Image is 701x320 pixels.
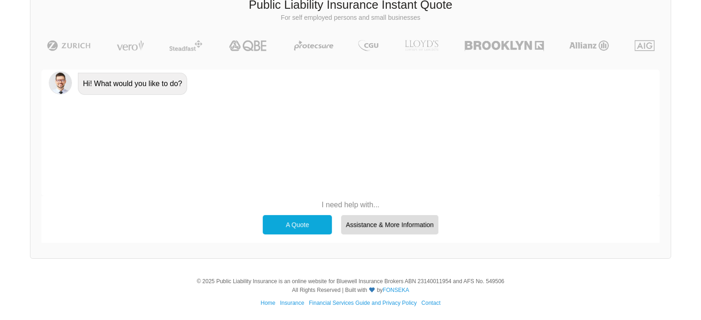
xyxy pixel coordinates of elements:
[43,40,95,51] img: Zurich | Public Liability Insurance
[341,215,438,234] div: Assistance & More Information
[37,13,664,23] p: For self employed persons and small businesses
[565,40,613,51] img: Allianz | Public Liability Insurance
[309,300,417,306] a: Financial Services Guide and Privacy Policy
[421,300,440,306] a: Contact
[461,40,547,51] img: Brooklyn | Public Liability Insurance
[260,300,275,306] a: Home
[400,40,444,51] img: LLOYD's | Public Liability Insurance
[383,287,409,293] a: FONSEKA
[354,40,382,51] img: CGU | Public Liability Insurance
[49,71,72,94] img: Chatbot | PLI
[165,40,206,51] img: Steadfast | Public Liability Insurance
[224,40,273,51] img: QBE | Public Liability Insurance
[280,300,304,306] a: Insurance
[263,215,332,234] div: A Quote
[631,40,658,51] img: AIG | Public Liability Insurance
[290,40,337,51] img: Protecsure | Public Liability Insurance
[258,200,443,210] p: I need help with...
[78,73,187,95] div: Hi! What would you like to do?
[112,40,148,51] img: Vero | Public Liability Insurance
